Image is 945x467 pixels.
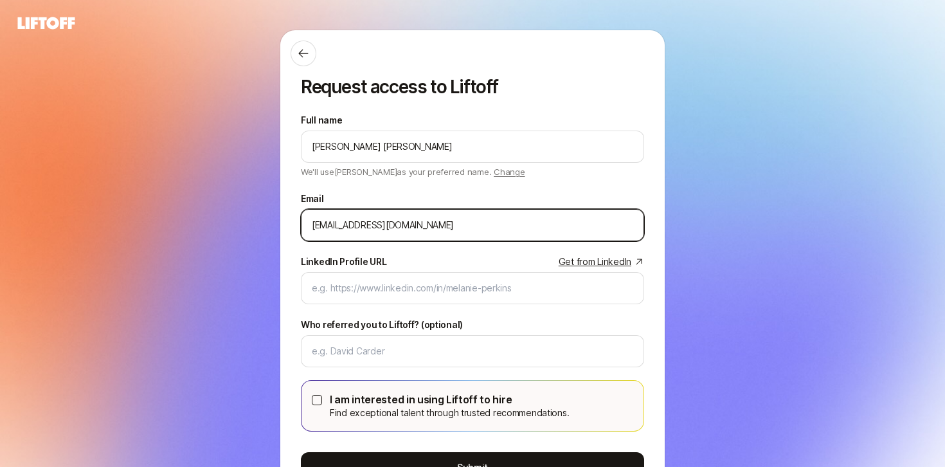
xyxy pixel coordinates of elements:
[301,317,463,333] label: Who referred you to Liftoff? (optional)
[301,77,644,97] p: Request access to Liftoff
[312,217,628,233] input: e.g. melanie@liftoff.xyz
[301,191,324,206] label: Email
[312,280,633,296] input: e.g. https://www.linkedin.com/in/melanie-perkins
[559,254,644,270] a: Get from LinkedIn
[301,113,342,128] label: Full name
[494,167,525,177] span: Change
[330,405,569,421] p: Find exceptional talent through trusted recommendations.
[312,343,633,359] input: e.g. David Carder
[301,163,525,178] p: We'll use [PERSON_NAME] as your preferred name.
[330,391,569,408] p: I am interested in using Liftoff to hire
[312,139,633,154] input: e.g. Melanie Perkins
[301,254,386,270] div: LinkedIn Profile URL
[312,395,322,405] button: I am interested in using Liftoff to hireFind exceptional talent through trusted recommendations.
